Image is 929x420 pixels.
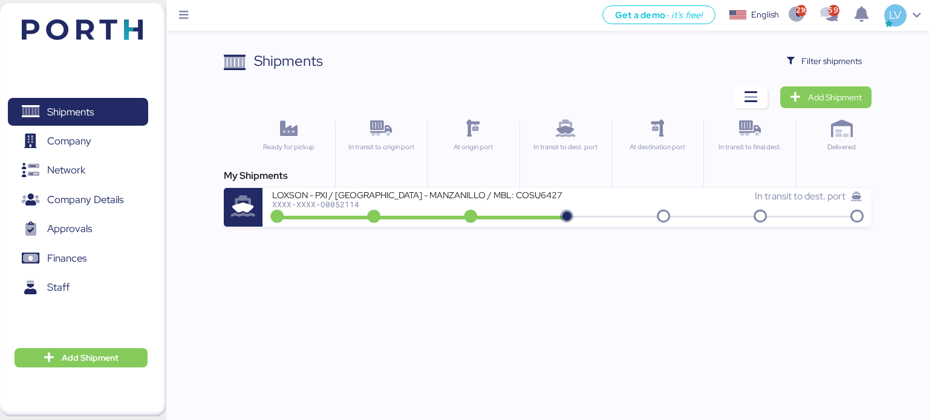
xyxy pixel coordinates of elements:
div: In transit to origin port [341,142,422,152]
span: Staff [47,279,70,296]
div: At origin port [432,142,513,152]
span: LV [889,7,901,23]
div: Shipments [254,50,323,72]
span: Shipments [47,103,94,121]
a: Staff [8,274,148,302]
a: Shipments [8,98,148,126]
span: Network [47,161,85,179]
div: English [751,8,779,21]
button: Add Shipment [15,348,148,367]
a: Company [8,128,148,155]
span: Add Shipment [808,90,862,105]
div: In transit to final dest. [709,142,790,152]
button: Filter shipments [777,50,872,72]
button: Menu [174,5,194,26]
a: Finances [8,245,148,273]
div: At destination port [617,142,698,152]
span: Filter shipments [801,54,862,68]
span: Finances [47,250,86,267]
span: Approvals [47,220,92,237]
a: Approvals [8,215,148,243]
div: In transit to dest. port [525,142,606,152]
span: Company [47,132,91,150]
div: My Shipments [224,169,872,183]
a: Add Shipment [780,86,872,108]
span: In transit to dest. port [755,190,846,202]
span: Add Shipment [62,351,119,365]
a: Company Details [8,186,148,214]
div: LOXSON - PXI / [GEOGRAPHIC_DATA] - MANZANILLO / MBL: COSU6427747570 - HBL: CSSE250812588/ 1X40HQ [272,189,562,199]
span: Company Details [47,191,123,208]
a: Network [8,157,148,184]
div: Delivered [801,142,882,152]
div: XXXX-XXXX-O0052114 [272,200,562,208]
div: Ready for pickup [248,142,330,152]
